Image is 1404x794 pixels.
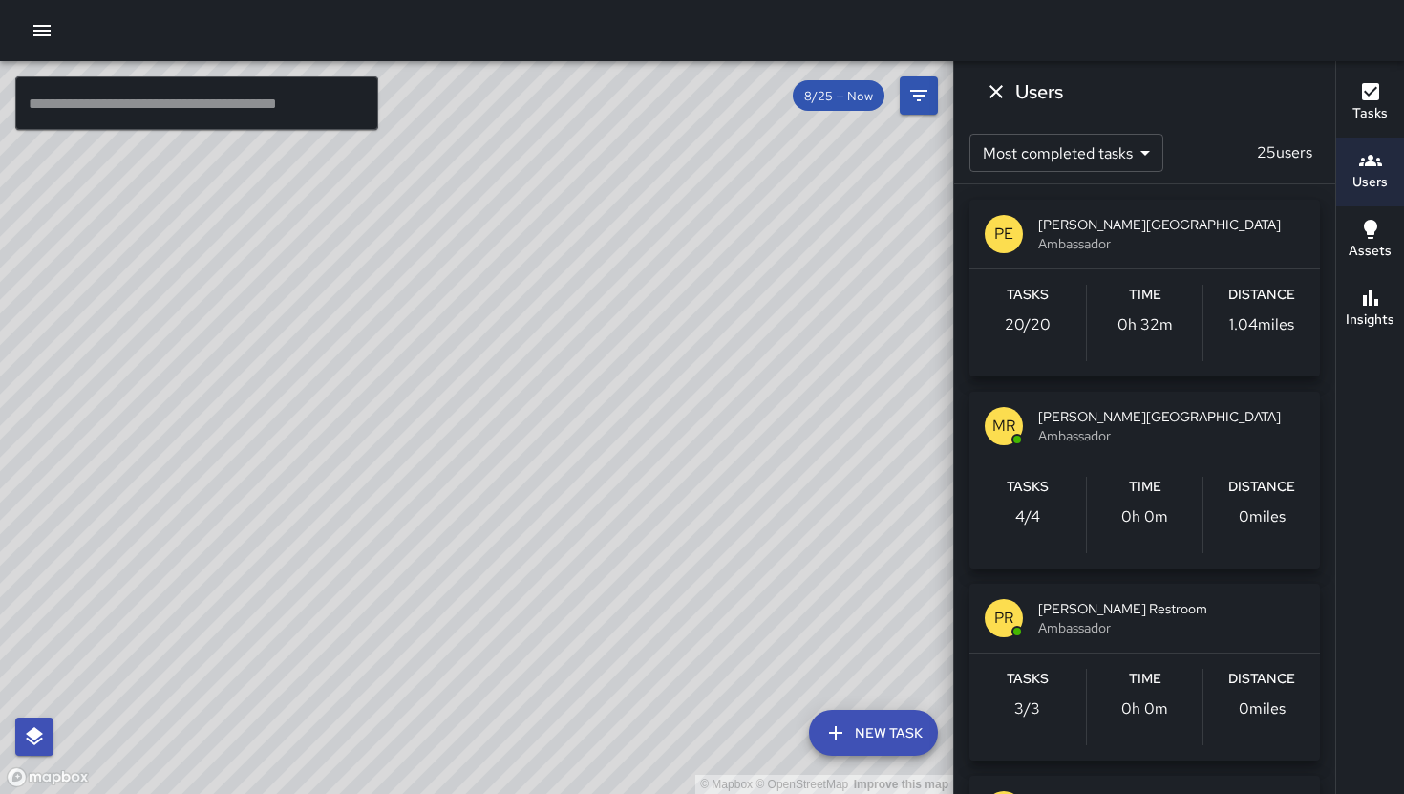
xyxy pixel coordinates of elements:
p: 3 / 3 [1014,697,1040,720]
h6: Time [1129,669,1161,690]
p: 0h 0m [1121,505,1168,528]
p: 0 miles [1239,505,1286,528]
button: Tasks [1336,69,1404,138]
span: 8/25 — Now [793,88,884,104]
button: New Task [809,710,938,756]
button: PE[PERSON_NAME][GEOGRAPHIC_DATA]AmbassadorTasks20/20Time0h 32mDistance1.04miles [969,200,1320,376]
span: [PERSON_NAME] Restroom [1038,599,1305,618]
p: 0h 0m [1121,697,1168,720]
p: 25 users [1249,141,1320,164]
p: 1.04 miles [1229,313,1294,336]
p: PE [994,223,1013,246]
button: Dismiss [977,73,1015,111]
h6: Tasks [1007,669,1049,690]
p: 20 / 20 [1005,313,1051,336]
h6: Distance [1228,477,1295,498]
h6: Insights [1346,310,1394,331]
p: MR [992,415,1015,438]
button: Filters [900,76,938,115]
h6: Time [1129,285,1161,306]
p: 0h 32m [1117,313,1173,336]
p: PR [994,607,1013,630]
span: [PERSON_NAME][GEOGRAPHIC_DATA] [1038,407,1305,426]
button: PR[PERSON_NAME] RestroomAmbassadorTasks3/3Time0h 0mDistance0miles [969,584,1320,761]
button: Insights [1336,275,1404,344]
button: MR[PERSON_NAME][GEOGRAPHIC_DATA]AmbassadorTasks4/4Time0h 0mDistance0miles [969,392,1320,569]
h6: Tasks [1007,477,1049,498]
h6: Tasks [1352,103,1388,124]
button: Users [1336,138,1404,206]
h6: Users [1352,172,1388,193]
h6: Users [1015,76,1063,107]
p: 0 miles [1239,697,1286,720]
span: [PERSON_NAME][GEOGRAPHIC_DATA] [1038,215,1305,234]
h6: Distance [1228,285,1295,306]
p: 4 / 4 [1015,505,1040,528]
h6: Time [1129,477,1161,498]
span: Ambassador [1038,426,1305,445]
span: Ambassador [1038,618,1305,637]
h6: Tasks [1007,285,1049,306]
h6: Assets [1349,241,1392,262]
span: Ambassador [1038,234,1305,253]
h6: Distance [1228,669,1295,690]
button: Assets [1336,206,1404,275]
div: Most completed tasks [969,134,1163,172]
